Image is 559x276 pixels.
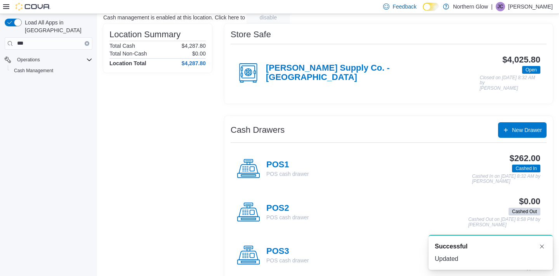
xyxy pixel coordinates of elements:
[8,65,95,76] button: Cash Management
[453,2,488,11] p: Northern Glow
[266,214,309,221] p: POS cash drawer
[392,3,416,10] span: Feedback
[260,14,277,21] span: disable
[16,3,50,10] img: Cova
[182,60,206,66] h4: $4,287.80
[231,125,285,135] h3: Cash Drawers
[17,57,40,63] span: Operations
[435,254,547,264] div: Updated
[522,66,540,74] span: Open
[508,2,553,11] p: [PERSON_NAME]
[22,19,92,34] span: Load All Apps in [GEOGRAPHIC_DATA]
[512,126,542,134] span: New Drawer
[85,41,89,46] button: Clear input
[468,217,540,227] p: Cashed Out on [DATE] 8:58 PM by [PERSON_NAME]
[109,30,181,39] h3: Location Summary
[519,197,540,206] h3: $0.00
[14,55,92,64] span: Operations
[11,66,56,75] a: Cash Management
[266,63,480,83] h4: [PERSON_NAME] Supply Co. - [GEOGRAPHIC_DATA]
[266,170,309,178] p: POS cash drawer
[192,50,206,57] p: $0.00
[109,60,146,66] h4: Location Total
[496,2,505,11] div: Jesse Cettina
[512,208,537,215] span: Cashed Out
[435,242,467,251] span: Successful
[472,174,540,184] p: Cashed In on [DATE] 8:32 AM by [PERSON_NAME]
[231,30,271,39] h3: Store Safe
[266,246,309,257] h4: POS3
[491,2,493,11] p: |
[266,160,309,170] h4: POS1
[509,208,540,215] span: Cashed Out
[266,257,309,264] p: POS cash drawer
[2,54,95,65] button: Operations
[537,242,547,251] button: Dismiss toast
[109,50,147,57] h6: Total Non-Cash
[11,66,92,75] span: Cash Management
[498,122,547,138] button: New Drawer
[480,75,540,91] p: Closed on [DATE] 8:32 AM by [PERSON_NAME]
[435,242,547,251] div: Notification
[103,14,245,21] p: Cash management is enabled at this location. Click here to
[247,11,290,24] button: disable
[182,43,206,49] p: $4,287.80
[266,203,309,214] h4: POS2
[510,154,540,163] h3: $262.00
[14,55,43,64] button: Operations
[516,165,537,172] span: Cashed In
[423,3,439,11] input: Dark Mode
[526,66,537,73] span: Open
[109,43,135,49] h6: Total Cash
[14,68,53,74] span: Cash Management
[512,165,540,172] span: Cashed In
[498,2,503,11] span: JC
[5,51,92,96] nav: Complex example
[502,55,540,64] h3: $4,025.80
